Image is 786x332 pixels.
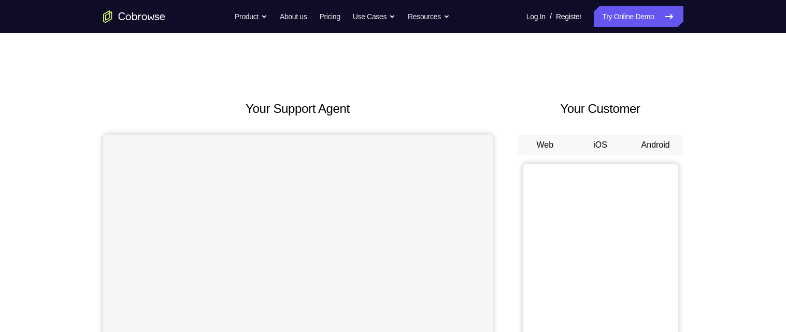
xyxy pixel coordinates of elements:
[573,135,628,155] button: iOS
[103,10,165,23] a: Go to the home page
[518,99,683,118] h2: Your Customer
[319,6,340,27] a: Pricing
[280,6,307,27] a: About us
[408,6,450,27] button: Resources
[628,135,683,155] button: Android
[235,6,267,27] button: Product
[353,6,395,27] button: Use Cases
[526,6,546,27] a: Log In
[103,99,493,118] h2: Your Support Agent
[556,6,581,27] a: Register
[550,10,552,23] span: /
[594,6,683,27] a: Try Online Demo
[518,135,573,155] button: Web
